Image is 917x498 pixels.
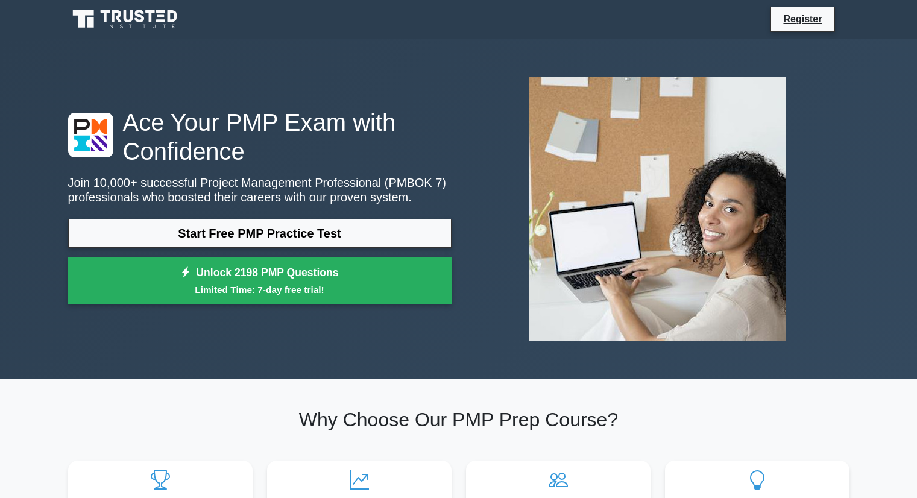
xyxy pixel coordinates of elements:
p: Join 10,000+ successful Project Management Professional (PMBOK 7) professionals who boosted their... [68,175,452,204]
h2: Why Choose Our PMP Prep Course? [68,408,849,431]
a: Register [776,11,829,27]
h1: Ace Your PMP Exam with Confidence [68,108,452,166]
a: Unlock 2198 PMP QuestionsLimited Time: 7-day free trial! [68,257,452,305]
small: Limited Time: 7-day free trial! [83,283,436,297]
a: Start Free PMP Practice Test [68,219,452,248]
